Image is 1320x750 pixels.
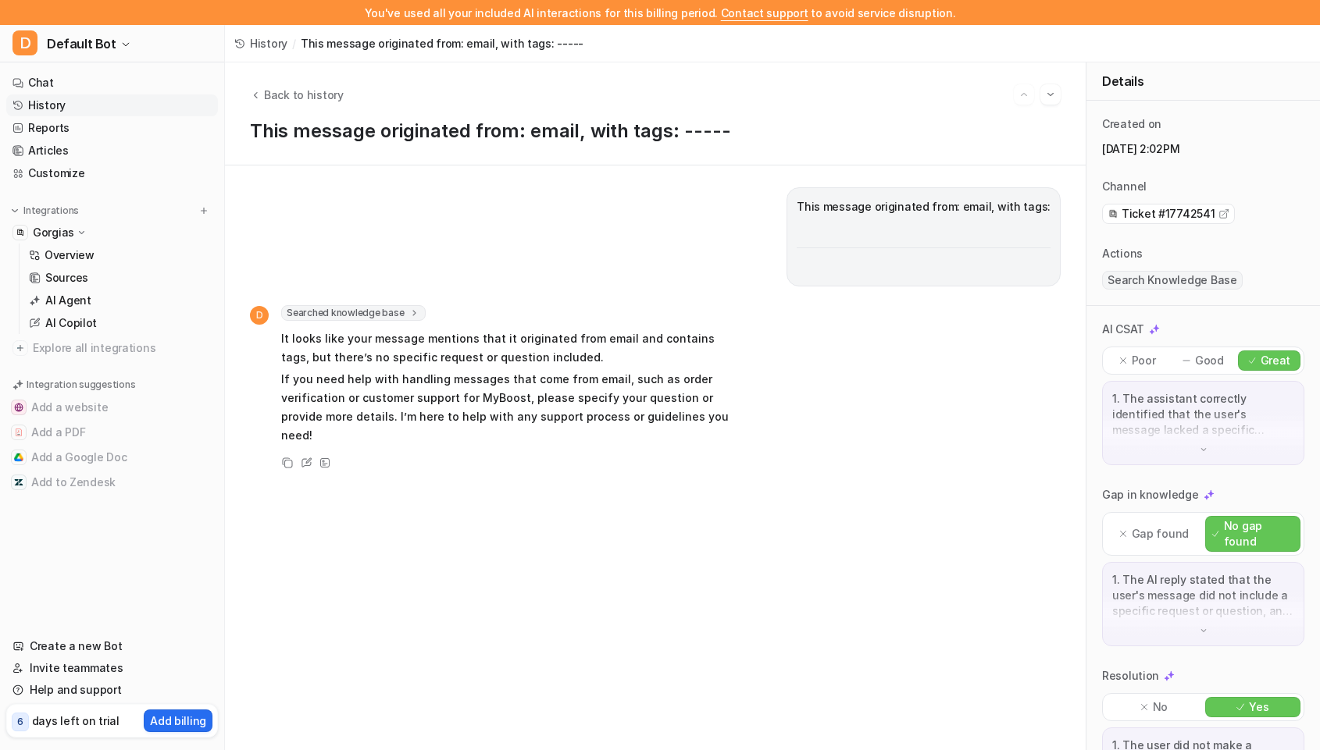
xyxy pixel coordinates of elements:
img: explore all integrations [12,340,28,356]
p: Gap found [1132,526,1189,542]
a: Invite teammates [6,657,218,679]
button: Integrations [6,203,84,219]
p: No gap found [1224,518,1293,549]
p: Actions [1102,246,1143,261]
div: Details [1086,62,1320,101]
p: Great [1261,353,1291,368]
img: expand menu [9,205,20,216]
p: Poor [1132,353,1156,368]
p: Good [1195,353,1224,368]
span: Search Knowledge Base [1102,271,1243,290]
a: Ticket #17742541 [1108,206,1229,222]
h1: This message originated from: email, with tags: ----- [250,120,1061,143]
p: Sources [45,270,88,286]
button: Go to previous session [1014,84,1034,105]
span: Default Bot [47,33,116,55]
span: This message originated from: email, with tags: ----- [301,35,583,52]
img: down-arrow [1198,625,1209,636]
button: Add a Google DocAdd a Google Doc [6,445,218,470]
p: 1. The AI reply stated that the user's message did not include a specific request or question, an... [1112,572,1294,619]
p: Channel [1102,179,1147,194]
a: AI Copilot [23,312,218,334]
a: AI Agent [23,290,218,311]
p: 1. The assistant correctly identified that the user's message lacked a specific request or questi... [1112,391,1294,438]
p: This message originated from: email, with tags: [797,197,1051,216]
p: [DATE] 2:02PM [1102,141,1304,157]
img: down-arrow [1198,444,1209,455]
span: Searched knowledge base [281,305,426,321]
p: No [1153,699,1168,715]
span: History [250,35,287,52]
button: Go to next session [1040,84,1061,105]
p: If you need help with handling messages that come from email, such as order verification or custo... [281,370,738,445]
a: Help and support [6,679,218,701]
img: gorgias [1108,208,1118,219]
p: Gorgias [33,225,74,240]
a: Overview [23,244,218,266]
p: AI CSAT [1102,322,1144,337]
img: Gorgias [16,228,25,237]
span: D [12,30,37,55]
img: Add a PDF [14,428,23,437]
a: Reports [6,117,218,139]
img: Next session [1045,87,1056,101]
span: / [292,35,296,52]
img: Add to Zendesk [14,478,23,487]
p: AI Agent [45,293,91,308]
p: Created on [1102,116,1161,132]
a: Create a new Bot [6,635,218,657]
button: Add to ZendeskAdd to Zendesk [6,470,218,495]
p: Integration suggestions [27,378,135,392]
button: Back to history [250,87,344,103]
p: Integrations [23,204,79,217]
p: AI Copilot [45,315,97,331]
p: Overview [45,247,95,263]
p: Gap in knowledge [1102,487,1199,503]
a: History [234,35,287,52]
img: Add a website [14,403,23,412]
button: Add billing [144,709,212,732]
p: It looks like your message mentions that it originated from email and contains tags, but there’s ... [281,329,738,367]
p: 6 [17,715,23,729]
p: Yes [1249,699,1268,715]
button: Add a PDFAdd a PDF [6,420,218,445]
a: History [6,94,218,116]
a: Articles [6,140,218,162]
img: Previous session [1019,87,1029,101]
span: Ticket #17742541 [1122,206,1215,222]
img: Add a Google Doc [14,453,23,462]
p: days left on trial [32,713,120,729]
img: menu_add.svg [198,205,209,216]
p: Resolution [1102,668,1159,684]
span: Contact support [721,6,808,20]
a: Chat [6,72,218,94]
span: D [250,306,269,325]
a: Customize [6,162,218,184]
a: Sources [23,267,218,289]
span: Explore all integrations [33,336,212,361]
p: Add billing [150,713,206,729]
a: Explore all integrations [6,337,218,359]
span: Back to history [264,87,344,103]
button: Add a websiteAdd a website [6,395,218,420]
